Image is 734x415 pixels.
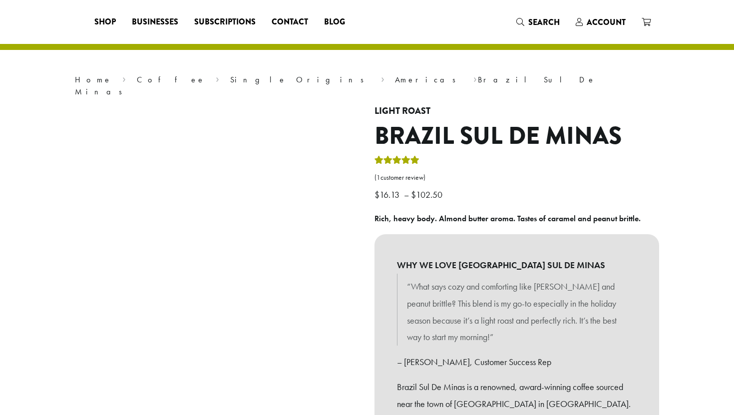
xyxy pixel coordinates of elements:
a: Subscriptions [186,14,264,30]
b: WHY WE LOVE [GEOGRAPHIC_DATA] SUL DE MINAS [397,257,637,274]
span: › [381,70,384,86]
span: Account [587,16,626,28]
h1: Brazil Sul De Minas [374,122,659,151]
span: › [122,70,126,86]
a: Businesses [124,14,186,30]
h4: Light Roast [374,106,659,117]
span: Search [528,16,560,28]
span: › [473,70,477,86]
p: “What says cozy and comforting like [PERSON_NAME] and peanut brittle? This blend is my go-to espe... [407,278,627,346]
a: Search [508,14,568,30]
p: – [PERSON_NAME], Customer Success Rep [397,354,637,371]
span: Blog [324,16,345,28]
a: Shop [86,14,124,30]
span: Businesses [132,16,178,28]
span: – [404,189,409,200]
span: $ [411,189,416,200]
a: Single Origins [230,74,370,85]
bdi: 102.50 [411,189,445,200]
span: › [216,70,219,86]
nav: Breadcrumb [75,74,659,98]
a: Blog [316,14,353,30]
img: Brazil Sul De Minas [92,106,342,293]
a: Home [75,74,112,85]
bdi: 16.13 [374,189,402,200]
a: (1customer review) [374,173,659,183]
span: Subscriptions [194,16,256,28]
span: Shop [94,16,116,28]
span: Contact [272,16,308,28]
div: Rated 5.00 out of 5 [374,154,419,169]
b: Rich, heavy body. Almond butter aroma. Tastes of caramel and peanut brittle. [374,213,641,224]
a: Account [568,14,634,30]
a: Coffee [137,74,205,85]
a: Americas [395,74,462,85]
span: 1 [376,173,380,182]
span: $ [374,189,379,200]
a: Contact [264,14,316,30]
